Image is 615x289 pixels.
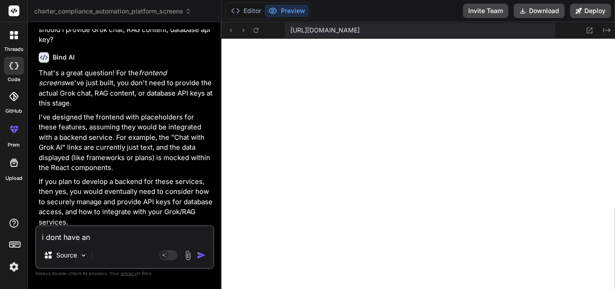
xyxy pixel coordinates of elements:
[197,251,206,260] img: icon
[265,5,309,17] button: Preview
[570,4,611,18] button: Deploy
[5,174,23,182] label: Upload
[36,226,213,243] textarea: i dont have an
[222,39,615,289] iframe: Preview
[6,259,22,275] img: settings
[227,5,265,17] button: Editor
[183,250,193,261] img: attachment
[39,112,213,173] p: I've designed the frontend with placeholders for these features, assuming they would be integrate...
[5,107,22,115] label: GitHub
[80,252,87,259] img: Pick Models
[8,76,20,83] label: code
[39,25,213,45] p: should i provide Grok chat, RAG content, database api key?
[53,53,75,62] h6: Bind AI
[290,26,360,35] span: [URL][DOMAIN_NAME]
[121,271,137,276] span: privacy
[35,269,214,278] p: Always double-check its answers. Your in Bind
[56,251,77,260] p: Source
[8,141,20,149] label: prem
[4,46,23,53] label: threads
[39,177,213,228] p: If you plan to develop a backend for these services, then yes, you would eventually need to consi...
[514,4,565,18] button: Download
[39,68,213,109] p: That's a great question! For the we've just built, you don't need to provide the actual Grok chat...
[463,4,508,18] button: Invite Team
[34,7,191,16] span: charter_compliance_automation_platform_screens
